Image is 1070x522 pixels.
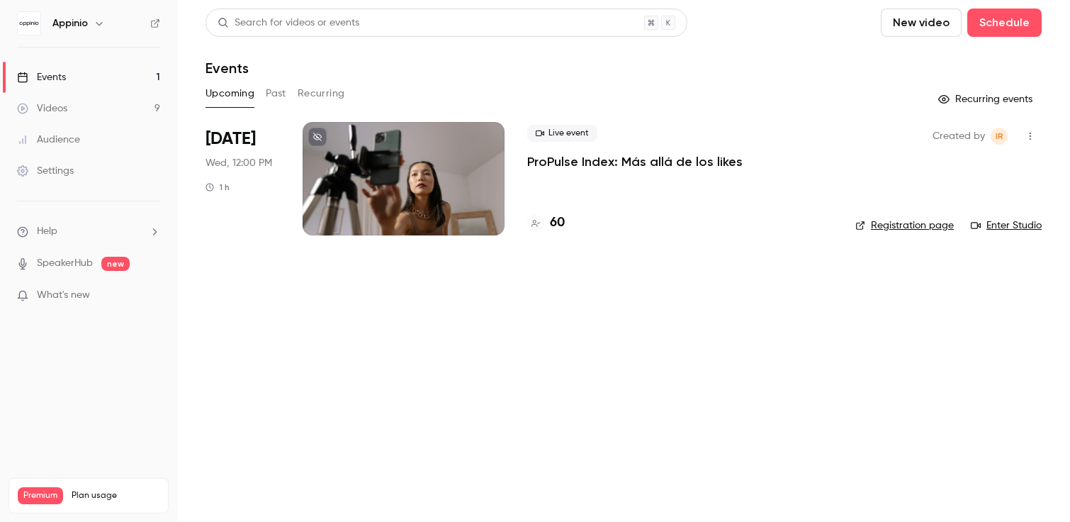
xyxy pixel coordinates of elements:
button: Recurring events [932,88,1042,111]
button: Upcoming [205,82,254,105]
div: Settings [17,164,74,178]
span: Plan usage [72,490,159,501]
span: Help [37,224,57,239]
h1: Events [205,60,249,77]
div: Search for videos or events [218,16,359,30]
span: IR [996,128,1003,145]
div: 1 h [205,182,230,193]
a: SpeakerHub [37,256,93,271]
h6: Appinio [52,16,88,30]
button: Past [266,82,286,105]
div: Videos [17,101,67,116]
li: help-dropdown-opener [17,224,160,239]
a: 60 [527,213,565,233]
iframe: Noticeable Trigger [143,289,160,302]
div: Events [17,70,66,84]
span: What's new [37,288,90,303]
button: New video [881,9,962,37]
div: Sep 17 Wed, 12:00 PM (Europe/Madrid) [205,122,280,235]
span: Live event [527,125,597,142]
a: Registration page [855,218,954,233]
span: [DATE] [205,128,256,150]
span: new [101,257,130,271]
button: Recurring [298,82,345,105]
span: Wed, 12:00 PM [205,156,272,170]
span: Isabella Rentería Berrospe [991,128,1008,145]
h4: 60 [550,213,565,233]
button: Schedule [967,9,1042,37]
span: Created by [933,128,985,145]
a: ProPulse Index: Más allá de los likes [527,153,743,170]
span: Premium [18,487,63,504]
div: Audience [17,133,80,147]
img: Appinio [18,12,40,35]
a: Enter Studio [971,218,1042,233]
